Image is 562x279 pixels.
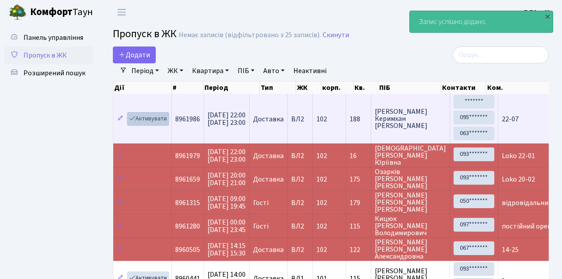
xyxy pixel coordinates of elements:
th: Тип [260,81,296,94]
span: 102 [316,151,327,161]
th: Контакти [441,81,486,94]
a: Скинути [323,31,349,39]
span: Пропуск в ЖК [113,26,177,42]
span: 8961315 [175,198,200,208]
button: Переключити навігацію [111,5,133,19]
span: [PERSON_NAME] Керимхан [PERSON_NAME] [375,108,446,129]
span: 179 [350,199,367,206]
a: Квартира [189,63,232,78]
span: 8961280 [175,221,200,231]
span: [DATE] 20:00 [DATE] 21:00 [208,170,246,188]
span: Озарків [PERSON_NAME] [PERSON_NAME] [375,168,446,190]
span: ВЛ2 [291,246,309,253]
span: ВЛ2 [291,199,309,206]
div: Запис успішно додано. [410,11,553,32]
th: Період [204,81,260,94]
span: ВЛ2 [291,176,309,183]
span: [PERSON_NAME] [PERSON_NAME] Александровна [375,239,446,260]
span: 115 [350,223,367,230]
span: ВЛ2 [291,116,309,123]
a: ЖК [164,63,187,78]
span: [DATE] 09:00 [DATE] 19:45 [208,194,246,211]
img: logo.png [9,4,27,21]
a: ПІБ [234,63,258,78]
span: Кицюк [PERSON_NAME] Володимирович [375,215,446,236]
span: Доставка [253,152,284,159]
div: Немає записів (відфільтровано з 25 записів). [179,31,321,39]
span: [DATE] 00:00 [DATE] 23:45 [208,217,246,235]
a: ВЛ2 -. К. [524,7,551,18]
span: 14-25 [502,245,519,255]
span: 22-07 [502,114,519,124]
span: Додати [119,50,150,60]
a: Авто [260,63,288,78]
span: 102 [316,174,327,184]
a: Додати [113,46,156,63]
span: Доставка [253,116,284,123]
span: [DEMOGRAPHIC_DATA] [PERSON_NAME] Юріївна [375,145,446,166]
th: Дії [113,81,172,94]
b: Комфорт [30,5,73,19]
span: [PERSON_NAME] [PERSON_NAME] [PERSON_NAME] [375,192,446,213]
th: # [172,81,204,94]
span: Гості [253,199,269,206]
b: ВЛ2 -. К. [524,8,551,17]
span: 102 [316,114,327,124]
a: Активувати [127,112,169,126]
span: Пропуск в ЖК [23,50,67,60]
span: 102 [316,221,327,231]
span: Loko 22-01 [502,151,535,161]
span: [DATE] 14:15 [DATE] 15:30 [208,241,246,258]
span: 8961659 [175,174,200,184]
span: [DATE] 22:00 [DATE] 23:00 [208,147,246,164]
span: ВЛ2 [291,152,309,159]
span: 122 [350,246,367,253]
th: ЖК [296,81,321,94]
th: ПІБ [378,81,441,94]
span: 8961979 [175,151,200,161]
span: Доставка [253,176,284,183]
span: 175 [350,176,367,183]
input: Пошук... [453,46,549,63]
th: Кв. [354,81,378,94]
a: Період [128,63,162,78]
a: Розширений пошук [4,64,93,82]
span: [DATE] 22:00 [DATE] 23:00 [208,110,246,128]
span: Таун [30,5,93,20]
div: × [543,12,552,21]
span: 8960505 [175,245,200,255]
span: Гості [253,223,269,230]
th: корп. [321,81,354,94]
span: Доставка [253,246,284,253]
span: Розширений пошук [23,68,85,78]
span: 188 [350,116,367,123]
span: 102 [316,245,327,255]
span: 8961986 [175,114,200,124]
a: Пропуск в ЖК [4,46,93,64]
a: Панель управління [4,29,93,46]
span: 102 [316,198,327,208]
span: Панель управління [23,33,83,43]
a: Неактивні [290,63,330,78]
span: Loko 20-02 [502,174,535,184]
span: ВЛ2 [291,223,309,230]
span: 16 [350,152,367,159]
